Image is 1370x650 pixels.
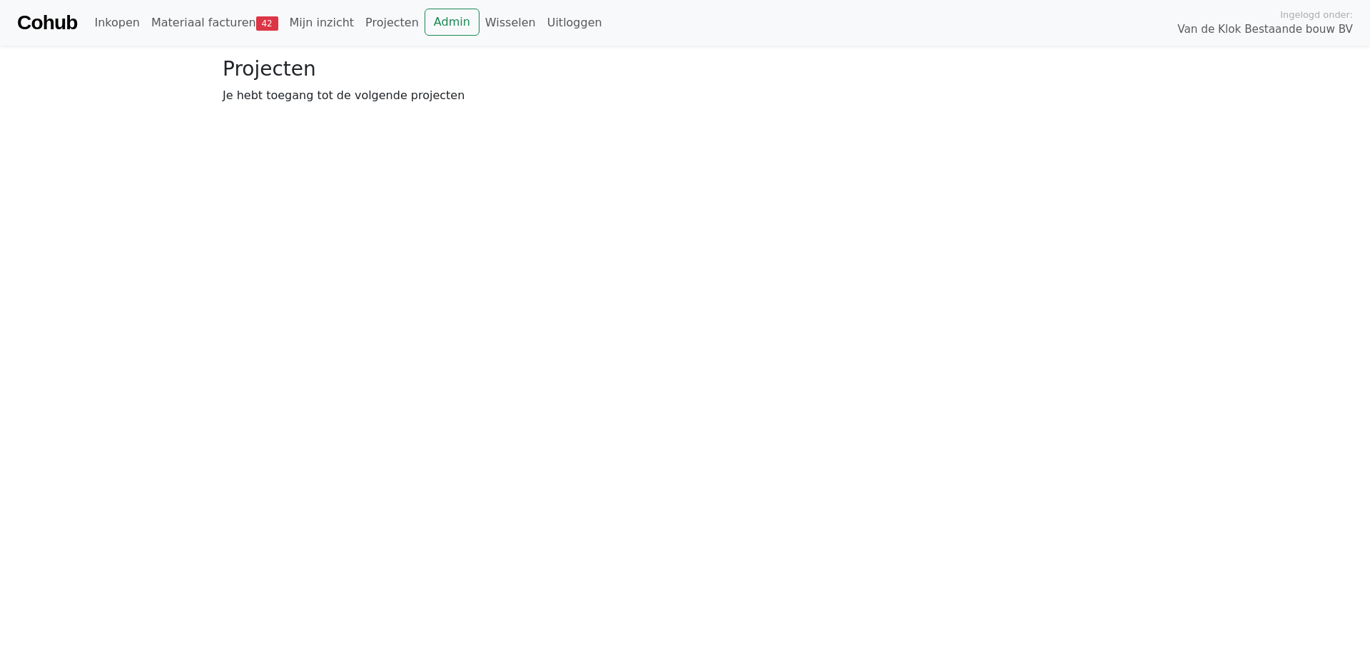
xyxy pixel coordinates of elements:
a: Wisselen [479,9,542,37]
a: Mijn inzicht [284,9,360,37]
a: Cohub [17,6,77,40]
p: Je hebt toegang tot de volgende projecten [223,87,1147,104]
span: Van de Klok Bestaande bouw BV [1177,21,1353,38]
a: Projecten [360,9,425,37]
a: Admin [425,9,479,36]
a: Inkopen [88,9,145,37]
a: Uitloggen [542,9,608,37]
a: Materiaal facturen42 [146,9,284,37]
h3: Projecten [223,57,1147,81]
span: Ingelogd onder: [1280,8,1353,21]
span: 42 [256,16,278,31]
